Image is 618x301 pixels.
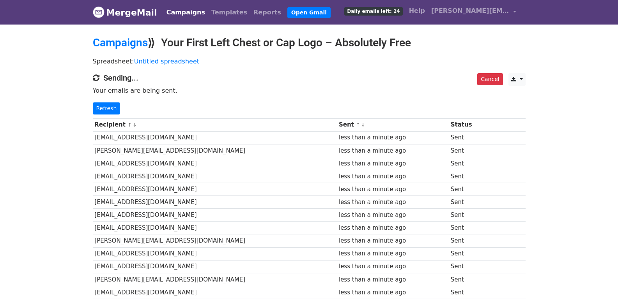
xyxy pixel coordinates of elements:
a: [PERSON_NAME][EMAIL_ADDRESS][DOMAIN_NAME] [428,3,519,21]
td: Sent [449,183,489,196]
span: [PERSON_NAME][EMAIL_ADDRESS][DOMAIN_NAME] [431,6,509,16]
td: [EMAIL_ADDRESS][DOMAIN_NAME] [93,196,337,209]
td: [EMAIL_ADDRESS][DOMAIN_NAME] [93,209,337,222]
a: Campaigns [93,36,148,49]
a: Campaigns [163,5,208,20]
td: [EMAIL_ADDRESS][DOMAIN_NAME] [93,222,337,234]
div: less than a minute ago [339,211,447,220]
p: Spreadsheet: [93,57,526,65]
a: ↑ [127,122,132,128]
div: less than a minute ago [339,133,447,142]
div: less than a minute ago [339,262,447,271]
td: Sent [449,170,489,183]
a: Daily emails left: 24 [341,3,406,19]
div: less than a minute ago [339,249,447,258]
a: Untitled spreadsheet [134,58,199,65]
td: [EMAIL_ADDRESS][DOMAIN_NAME] [93,157,337,170]
div: less than a minute ago [339,185,447,194]
td: Sent [449,247,489,260]
div: less than a minute ago [339,288,447,297]
h4: Sending... [93,73,526,83]
td: Sent [449,273,489,286]
a: Help [406,3,428,19]
td: [PERSON_NAME][EMAIL_ADDRESS][DOMAIN_NAME] [93,144,337,157]
h2: ⟫ Your First Left Chest or Cap Logo – Absolutely Free [93,36,526,49]
td: [PERSON_NAME][EMAIL_ADDRESS][DOMAIN_NAME] [93,273,337,286]
div: less than a minute ago [339,172,447,181]
td: [EMAIL_ADDRESS][DOMAIN_NAME] [93,247,337,260]
div: less than a minute ago [339,224,447,232]
td: Sent [449,144,489,157]
td: [EMAIL_ADDRESS][DOMAIN_NAME] [93,170,337,183]
div: less than a minute ago [339,159,447,168]
div: less than a minute ago [339,275,447,284]
th: Recipient [93,118,337,131]
div: less than a minute ago [339,146,447,155]
td: [EMAIL_ADDRESS][DOMAIN_NAME] [93,131,337,144]
td: [EMAIL_ADDRESS][DOMAIN_NAME] [93,286,337,299]
th: Status [449,118,489,131]
td: [EMAIL_ADDRESS][DOMAIN_NAME] [93,260,337,273]
a: Templates [208,5,250,20]
span: Daily emails left: 24 [344,7,402,16]
div: less than a minute ago [339,236,447,245]
a: Open Gmail [287,7,331,18]
a: ↑ [356,122,360,128]
div: less than a minute ago [339,198,447,207]
td: Sent [449,131,489,144]
p: Your emails are being sent. [93,86,526,95]
a: ↓ [361,122,365,128]
th: Sent [337,118,449,131]
td: Sent [449,260,489,273]
td: [PERSON_NAME][EMAIL_ADDRESS][DOMAIN_NAME] [93,234,337,247]
td: [EMAIL_ADDRESS][DOMAIN_NAME] [93,183,337,196]
a: Reports [250,5,284,20]
a: ↓ [133,122,137,128]
a: MergeMail [93,4,157,21]
td: Sent [449,222,489,234]
td: Sent [449,286,489,299]
td: Sent [449,209,489,222]
td: Sent [449,234,489,247]
td: Sent [449,196,489,209]
a: Cancel [477,73,503,85]
td: Sent [449,157,489,170]
a: Refresh [93,102,120,114]
img: MergeMail logo [93,6,104,18]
